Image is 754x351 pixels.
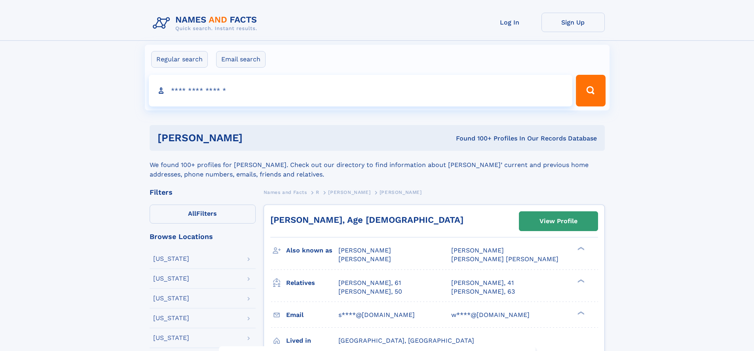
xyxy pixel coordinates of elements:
a: Log In [478,13,541,32]
button: Search Button [576,75,605,106]
h3: Email [286,308,338,322]
div: [US_STATE] [153,335,189,341]
a: Names and Facts [264,187,307,197]
div: [US_STATE] [153,256,189,262]
div: ❯ [575,310,585,315]
span: [PERSON_NAME] [328,190,370,195]
span: [PERSON_NAME] [451,247,504,254]
span: [PERSON_NAME] [338,247,391,254]
div: [US_STATE] [153,295,189,302]
span: [GEOGRAPHIC_DATA], [GEOGRAPHIC_DATA] [338,337,474,344]
div: [US_STATE] [153,275,189,282]
label: Filters [150,205,256,224]
div: View Profile [539,212,577,230]
a: [PERSON_NAME], 41 [451,279,514,287]
label: Email search [216,51,266,68]
a: R [316,187,319,197]
a: View Profile [519,212,598,231]
img: Logo Names and Facts [150,13,264,34]
a: Sign Up [541,13,605,32]
div: Found 100+ Profiles In Our Records Database [349,134,597,143]
div: We found 100+ profiles for [PERSON_NAME]. Check out our directory to find information about [PERS... [150,151,605,179]
a: [PERSON_NAME], 63 [451,287,515,296]
div: [US_STATE] [153,315,189,321]
h1: [PERSON_NAME] [158,133,349,143]
h3: Relatives [286,276,338,290]
a: [PERSON_NAME], Age [DEMOGRAPHIC_DATA] [270,215,463,225]
span: R [316,190,319,195]
input: search input [149,75,573,106]
label: Regular search [151,51,208,68]
div: ❯ [575,278,585,283]
span: [PERSON_NAME] [380,190,422,195]
a: [PERSON_NAME], 61 [338,279,401,287]
a: [PERSON_NAME], 50 [338,287,402,296]
a: [PERSON_NAME] [328,187,370,197]
h3: Lived in [286,334,338,347]
span: All [188,210,196,217]
div: ❯ [575,246,585,251]
div: Filters [150,189,256,196]
span: [PERSON_NAME] [338,255,391,263]
h3: Also known as [286,244,338,257]
span: [PERSON_NAME] [PERSON_NAME] [451,255,558,263]
div: Browse Locations [150,233,256,240]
